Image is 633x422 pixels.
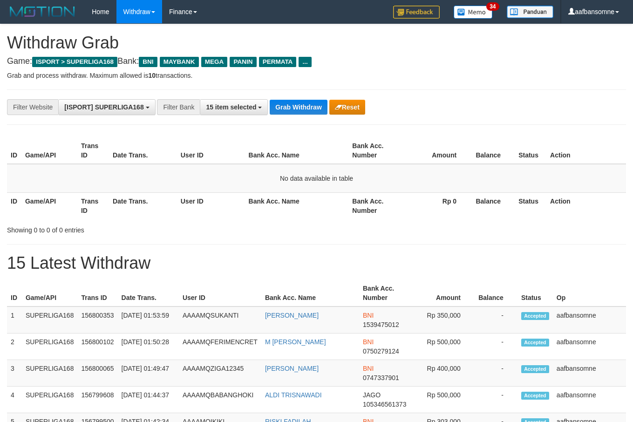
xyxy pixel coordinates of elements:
span: Accepted [521,339,549,347]
td: aafbansomne [553,334,626,360]
span: [ISPORT] SUPERLIGA168 [64,103,143,111]
th: Trans ID [77,137,109,164]
div: Showing 0 to 0 of 0 entries [7,222,257,235]
span: MEGA [201,57,228,67]
th: Amount [413,280,475,306]
a: M [PERSON_NAME] [265,338,326,346]
th: Balance [470,137,515,164]
th: Date Trans. [109,137,177,164]
td: 156799608 [77,387,117,413]
img: Feedback.jpg [393,6,440,19]
span: BNI [363,365,374,372]
td: AAAAMQBABANGHOKI [179,387,261,413]
td: aafbansomne [553,306,626,334]
div: Filter Website [7,99,58,115]
span: Copy 0750279124 to clipboard [363,347,399,355]
td: SUPERLIGA168 [22,334,78,360]
td: 156800102 [77,334,117,360]
th: Trans ID [77,192,109,219]
span: Accepted [521,312,549,320]
td: - [475,360,517,387]
strong: 10 [148,72,156,79]
span: Accepted [521,365,549,373]
th: Action [546,192,626,219]
span: ISPORT > SUPERLIGA168 [32,57,117,67]
button: 15 item selected [200,99,268,115]
span: PERMATA [259,57,297,67]
td: SUPERLIGA168 [22,306,78,334]
th: Bank Acc. Name [245,192,349,219]
th: Status [517,280,553,306]
span: 34 [486,2,499,11]
td: [DATE] 01:44:37 [118,387,179,413]
span: BNI [363,338,374,346]
h4: Game: Bank: [7,57,626,66]
th: Rp 0 [404,192,470,219]
th: Bank Acc. Number [348,192,404,219]
td: aafbansomne [553,360,626,387]
td: Rp 500,000 [413,334,475,360]
td: [DATE] 01:50:28 [118,334,179,360]
span: JAGO [363,391,381,399]
td: AAAAMQSUKANTI [179,306,261,334]
td: 156800353 [77,306,117,334]
th: Bank Acc. Number [348,137,404,164]
th: Game/API [22,280,78,306]
th: Status [515,137,546,164]
th: Bank Acc. Name [261,280,359,306]
th: Op [553,280,626,306]
span: Copy 0747337901 to clipboard [363,374,399,381]
th: Date Trans. [109,192,177,219]
td: - [475,387,517,413]
button: Grab Withdraw [270,100,327,115]
a: [PERSON_NAME] [265,312,319,319]
td: Rp 500,000 [413,387,475,413]
th: Bank Acc. Name [245,137,349,164]
td: - [475,306,517,334]
img: panduan.png [507,6,553,18]
button: Reset [329,100,365,115]
th: ID [7,137,21,164]
h1: Withdraw Grab [7,34,626,52]
td: 3 [7,360,22,387]
p: Grab and process withdraw. Maximum allowed is transactions. [7,71,626,80]
th: Amount [404,137,470,164]
th: Balance [475,280,517,306]
h1: 15 Latest Withdraw [7,254,626,272]
th: User ID [179,280,261,306]
span: BNI [363,312,374,319]
span: MAYBANK [160,57,199,67]
th: Date Trans. [118,280,179,306]
td: [DATE] 01:53:59 [118,306,179,334]
span: Copy 105346561373 to clipboard [363,401,406,408]
th: ID [7,280,22,306]
img: MOTION_logo.png [7,5,78,19]
td: [DATE] 01:49:47 [118,360,179,387]
td: 1 [7,306,22,334]
th: User ID [177,192,245,219]
span: Copy 1539475012 to clipboard [363,321,399,328]
td: No data available in table [7,164,626,193]
td: 4 [7,387,22,413]
th: Trans ID [77,280,117,306]
th: ID [7,192,21,219]
th: Balance [470,192,515,219]
td: Rp 400,000 [413,360,475,387]
td: - [475,334,517,360]
button: [ISPORT] SUPERLIGA168 [58,99,155,115]
td: Rp 350,000 [413,306,475,334]
span: Accepted [521,392,549,400]
img: Button%20Memo.svg [454,6,493,19]
span: PANIN [230,57,256,67]
th: Game/API [21,192,77,219]
a: [PERSON_NAME] [265,365,319,372]
td: SUPERLIGA168 [22,360,78,387]
td: AAAAMQZIGA12345 [179,360,261,387]
th: Game/API [21,137,77,164]
div: Filter Bank [157,99,200,115]
span: 15 item selected [206,103,256,111]
th: Action [546,137,626,164]
td: 2 [7,334,22,360]
td: aafbansomne [553,387,626,413]
span: BNI [139,57,157,67]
